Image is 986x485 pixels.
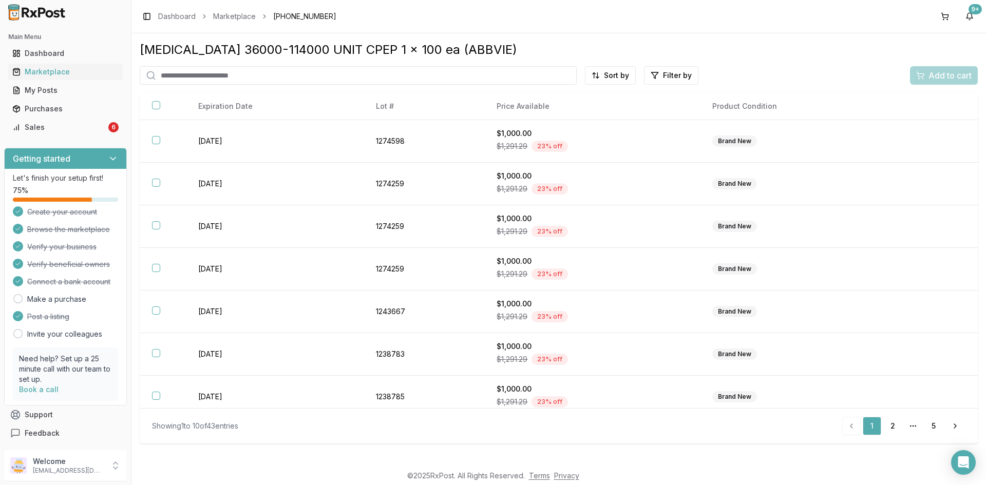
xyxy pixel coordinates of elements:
span: $1,291.29 [497,226,527,237]
th: Product Condition [700,93,901,120]
div: Sales [12,122,106,132]
td: [DATE] [186,205,364,248]
p: Welcome [33,456,104,467]
button: Support [4,405,127,424]
div: Dashboard [12,48,119,59]
a: Dashboard [8,44,123,63]
button: My Posts [4,82,127,99]
a: Dashboard [158,11,196,22]
div: Showing 1 to 10 of 43 entries [152,421,238,431]
a: Invite your colleagues [27,329,102,339]
a: Purchases [8,100,123,118]
div: My Posts [12,85,119,95]
div: $1,000.00 [497,384,688,394]
td: 1274598 [364,120,485,163]
div: 23 % off [532,354,568,365]
div: 23 % off [532,183,568,195]
th: Price Available [484,93,700,120]
span: $1,291.29 [497,141,527,151]
div: Brand New [712,221,757,232]
div: 23 % off [532,311,568,322]
h3: Getting started [13,152,70,165]
td: 1274259 [364,248,485,290]
th: Expiration Date [186,93,364,120]
img: User avatar [10,457,27,474]
span: $1,291.29 [497,397,527,407]
a: Marketplace [8,63,123,81]
button: Sales6 [4,119,127,135]
td: [DATE] [186,248,364,290]
div: Brand New [712,263,757,275]
div: Purchases [12,104,119,114]
div: Marketplace [12,67,119,77]
span: Browse the marketplace [27,224,110,235]
a: Marketplace [213,11,256,22]
td: 1274259 [364,205,485,248]
button: Dashboard [4,45,127,62]
div: Open Intercom Messenger [951,450,976,475]
div: $1,000.00 [497,341,688,352]
a: Go to next page [945,417,965,435]
td: 1238785 [364,376,485,418]
p: Let's finish your setup first! [13,173,118,183]
span: Sort by [604,70,629,81]
div: $1,000.00 [497,171,688,181]
td: 1274259 [364,163,485,205]
span: [PHONE_NUMBER] [273,11,336,22]
nav: pagination [842,417,965,435]
div: 23 % off [532,396,568,408]
p: [EMAIL_ADDRESS][DOMAIN_NAME] [33,467,104,475]
span: Verify your business [27,242,97,252]
span: $1,291.29 [497,354,527,364]
div: $1,000.00 [497,214,688,224]
a: 1 [863,417,881,435]
div: Brand New [712,391,757,402]
div: 6 [108,122,119,132]
span: Feedback [25,428,60,438]
div: 23 % off [532,226,568,237]
td: 1238783 [364,333,485,376]
td: [DATE] [186,290,364,333]
a: My Posts [8,81,123,100]
div: 9+ [969,4,982,14]
button: 9+ [961,8,978,25]
button: Feedback [4,424,127,442]
div: $1,000.00 [497,256,688,266]
span: $1,291.29 [497,312,527,322]
td: [DATE] [186,333,364,376]
span: Connect a bank account [27,277,110,287]
a: Privacy [554,471,579,480]
div: [MEDICAL_DATA] 36000-114000 UNIT CPEP 1 x 100 ea (ABBVIE) [140,42,978,58]
a: Make a purchase [27,294,86,304]
span: $1,291.29 [497,184,527,194]
a: Sales6 [8,118,123,137]
div: 23 % off [532,141,568,152]
div: $1,000.00 [497,128,688,139]
h2: Main Menu [8,33,123,41]
td: [DATE] [186,163,364,205]
a: 5 [924,417,943,435]
div: Brand New [712,135,757,147]
img: RxPost Logo [4,4,70,21]
div: 23 % off [532,268,568,280]
span: 75 % [13,185,28,196]
div: Brand New [712,178,757,189]
span: Create your account [27,207,97,217]
span: Post a listing [27,312,69,322]
button: Filter by [644,66,698,85]
a: Terms [529,471,550,480]
div: $1,000.00 [497,299,688,309]
td: 1243667 [364,290,485,333]
button: Purchases [4,101,127,117]
span: Verify beneficial owners [27,259,110,269]
span: Filter by [663,70,692,81]
td: [DATE] [186,376,364,418]
a: Book a call [19,385,59,394]
button: Marketplace [4,64,127,80]
button: Sort by [585,66,636,85]
div: Brand New [712,348,757,360]
nav: breadcrumb [158,11,336,22]
span: $1,291.29 [497,269,527,279]
td: [DATE] [186,120,364,163]
div: Brand New [712,306,757,317]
